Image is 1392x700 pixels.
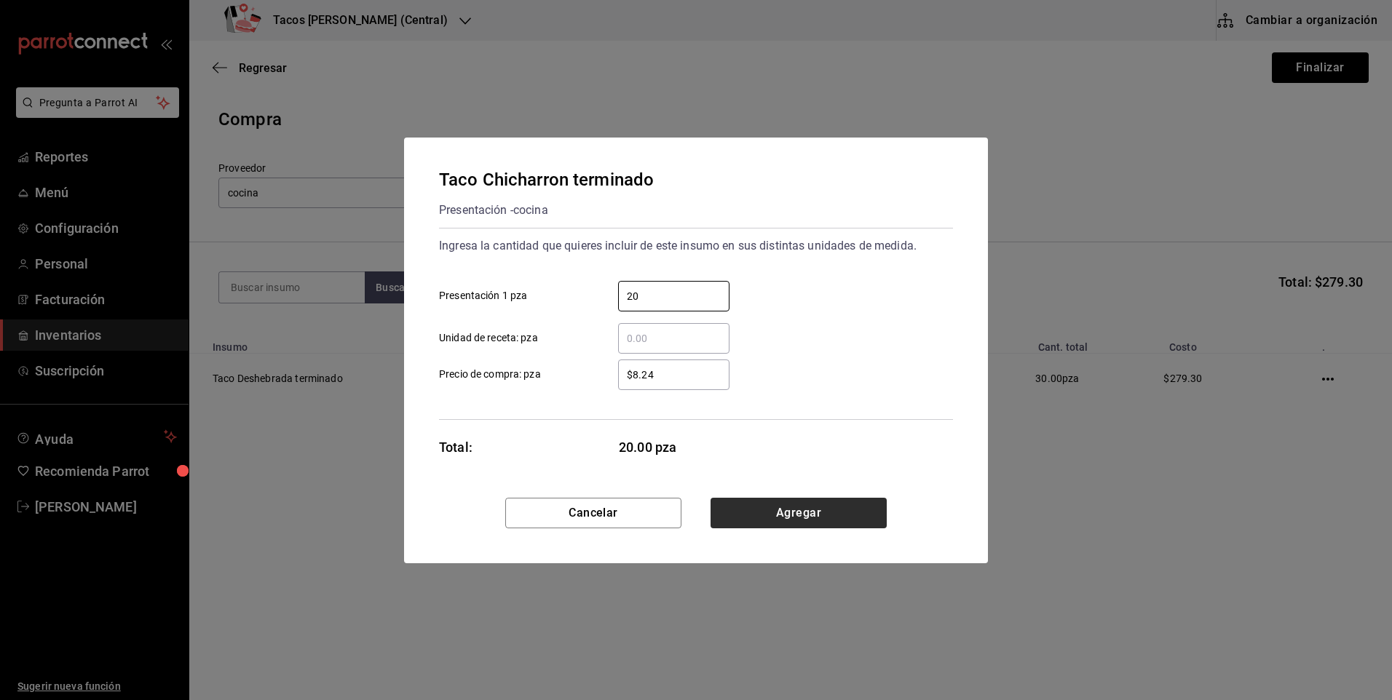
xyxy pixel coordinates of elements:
[439,288,527,303] span: Presentación 1 pza
[505,498,681,528] button: Cancelar
[439,330,538,346] span: Unidad de receta: pza
[439,367,541,382] span: Precio de compra: pza
[618,330,729,347] input: Unidad de receta: pza
[711,498,887,528] button: Agregar
[439,167,654,193] div: Taco Chicharron terminado
[618,287,729,305] input: Presentación 1 pza
[439,234,953,258] div: Ingresa la cantidad que quieres incluir de este insumo en sus distintas unidades de medida.
[439,199,654,222] div: Presentación - cocina
[619,437,730,457] span: 20.00 pza
[439,437,472,457] div: Total:
[618,366,729,383] input: Precio de compra: pza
